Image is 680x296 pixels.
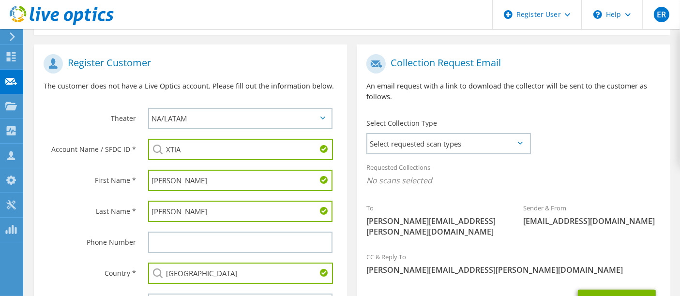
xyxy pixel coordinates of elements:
label: Phone Number [44,232,136,247]
label: Theater [44,108,136,123]
span: [PERSON_NAME][EMAIL_ADDRESS][PERSON_NAME][DOMAIN_NAME] [366,265,660,275]
span: [EMAIL_ADDRESS][DOMAIN_NAME] [523,216,661,226]
div: CC & Reply To [357,247,670,280]
h1: Collection Request Email [366,54,655,74]
div: To [357,198,514,242]
label: Country * [44,263,136,278]
h1: Register Customer [44,54,332,74]
p: An email request with a link to download the collector will be sent to the customer as follows. [366,81,660,102]
span: Select requested scan types [367,134,529,153]
p: The customer does not have a Live Optics account. Please fill out the information below. [44,81,337,91]
label: Account Name / SFDC ID * [44,139,136,154]
label: Last Name * [44,201,136,216]
svg: \n [593,10,602,19]
span: [PERSON_NAME][EMAIL_ADDRESS][PERSON_NAME][DOMAIN_NAME] [366,216,504,237]
label: Select Collection Type [366,118,437,128]
div: Requested Collections [357,157,670,193]
div: Sender & From [514,198,670,231]
span: ER [654,7,669,22]
label: First Name * [44,170,136,185]
span: No scans selected [366,175,660,186]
